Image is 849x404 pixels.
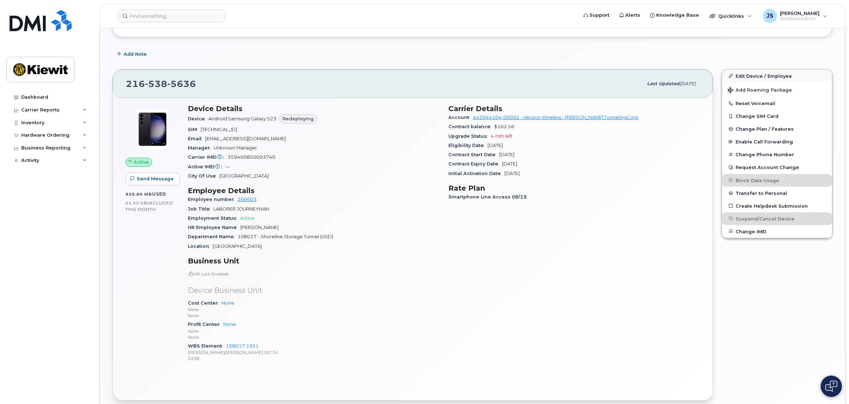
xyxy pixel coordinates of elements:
[188,136,205,141] span: Email
[502,161,517,166] span: [DATE]
[722,212,832,225] button: Suspend/Cancel Device
[758,9,832,23] div: Josh Suffel
[494,124,514,129] span: $162.56
[188,244,213,249] span: Location
[240,215,255,221] span: Active
[188,215,240,221] span: Employment Status
[499,152,514,157] span: [DATE]
[188,116,208,121] span: Device
[645,8,704,22] a: Knowledge Base
[188,206,213,212] span: Job Title
[167,78,196,89] span: 5636
[188,197,238,202] span: Employee number
[214,145,257,151] span: Unknown Manager
[448,143,487,148] span: Eligibility Date
[125,173,180,185] button: Send Message
[283,115,314,122] span: Redeploying
[188,234,238,239] span: Department Name
[188,285,440,296] p: Device Business Unit
[152,191,166,197] span: used
[680,81,696,86] span: [DATE]
[188,334,440,340] p: None
[238,197,257,202] a: 266603
[188,343,226,349] span: WBS Element
[126,78,196,89] span: 216
[208,116,277,121] span: Android Samsung Galaxy S23
[780,10,820,16] span: [PERSON_NAME]
[125,192,152,197] span: 929.80 MB
[219,173,269,179] span: [GEOGRAPHIC_DATA]
[487,143,503,148] span: [DATE]
[722,148,832,161] button: Change Phone Number
[188,271,440,277] p: HR Lock Enabled
[722,82,832,97] button: Add Roaming Package
[722,174,832,187] button: Block Data Usage
[448,194,530,200] span: Smartphone Line Access 08/13
[188,164,225,169] span: Active IMEI
[718,13,744,19] span: Quicklinks
[225,164,230,169] span: —
[125,200,173,212] span: included this month
[448,171,504,176] span: Initial Activation Date
[448,133,491,139] span: Upgrade Status
[188,154,228,160] span: Carrier IMEI
[722,97,832,110] button: Reset Voicemail
[213,244,262,249] span: [GEOGRAPHIC_DATA]
[656,12,699,19] span: Knowledge Base
[188,257,440,265] h3: Business Unit
[722,187,832,200] button: Transfer to Personal
[188,312,440,318] p: None
[238,234,333,239] span: 108017 - Shoreline Storage Tunnel (USD)
[579,8,614,22] a: Support
[705,9,756,23] div: Quicklinks
[145,78,167,89] span: 538
[188,322,223,327] span: Profit Center
[722,122,832,135] button: Change Plan / Features
[647,81,680,86] span: Last updated
[736,216,794,221] span: Suspend/Cancel Device
[118,10,225,22] input: Find something...
[201,127,237,132] span: [TECHNICAL_ID]
[448,104,700,113] h3: Carrier Details
[722,200,832,212] a: Create Helpdesk Submission
[188,306,440,312] p: None
[448,152,499,157] span: Contract Start Date
[590,12,609,19] span: Support
[614,8,645,22] a: Alerts
[188,104,440,113] h3: Device Details
[825,381,837,392] img: Open chat
[213,206,269,212] span: LABORER JOURNEYMAN
[722,135,832,148] button: Enable Call Forwarding
[722,110,832,122] button: Change SIM Card
[736,126,794,132] span: Change Plan / Features
[188,349,440,355] p: [PERSON_NAME]/[PERSON_NAME] SST JV
[188,186,440,195] h3: Employee Details
[226,343,259,349] a: 108017.1921
[112,48,153,61] button: Add Note
[188,225,240,230] span: HR Employee Name
[205,136,286,141] span: [EMAIL_ADDRESS][DOMAIN_NAME]
[780,16,820,22] span: Wireless Admin
[137,175,174,182] span: Send Message
[766,12,773,20] span: JS
[188,173,219,179] span: City Of Use
[722,70,832,82] a: Edit Device / Employee
[504,171,520,176] span: [DATE]
[722,225,832,238] button: Change IMEI
[188,145,214,151] span: Manager
[491,133,513,139] span: 4 mth left
[188,328,440,334] p: None
[448,124,494,129] span: Contract balance
[625,12,640,19] span: Alerts
[448,184,700,192] h3: Rate Plan
[448,161,502,166] span: Contract Expiry Date
[736,139,793,144] span: Enable Call Forwarding
[222,300,234,306] a: None
[722,161,832,174] button: Request Account Change
[188,300,222,306] span: Cost Center
[448,115,473,120] span: Account
[124,51,147,58] span: Add Note
[134,159,149,165] span: Active
[728,87,792,94] span: Add Roaming Package
[228,154,275,160] span: 359400850093740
